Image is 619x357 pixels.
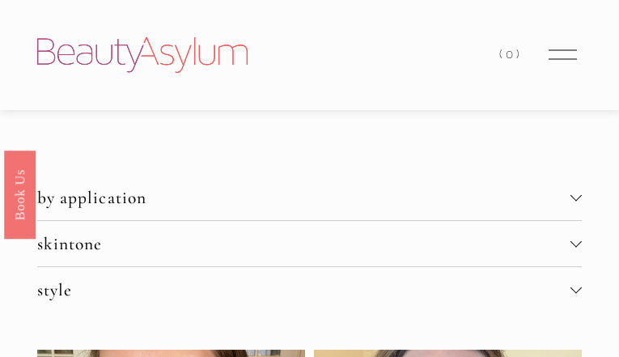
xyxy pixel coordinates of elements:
img: Beauty Asylum | Bridal Hair &amp; Makeup Charlotte &amp; Atlanta [37,37,248,73]
span: ) [516,47,523,62]
button: by application [37,175,582,220]
a: 0 items in cart [499,44,522,66]
button: style [37,267,582,312]
span: by application [37,187,570,208]
button: skintone [37,221,582,266]
span: skintone [37,233,570,254]
span: 0 [506,47,516,62]
span: style [37,279,570,300]
a: Book Us [4,150,36,238]
span: ( [499,47,506,62]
